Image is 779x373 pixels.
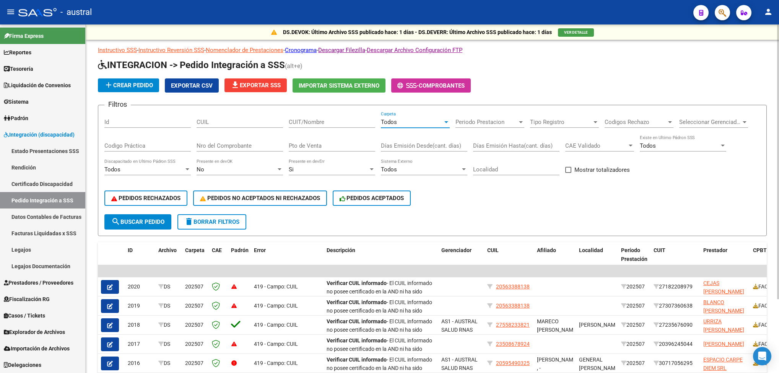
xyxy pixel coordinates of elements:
datatable-header-cell: Gerenciador [438,242,484,276]
span: CAE Validado [565,142,627,149]
span: 419 - Campo: CUIL [254,360,298,366]
span: Carpeta [185,247,205,253]
a: Instructivo Reversión SSS [138,47,204,54]
strong: Verificar CUIL informado [327,318,387,324]
span: Gerenciador [441,247,472,253]
button: VER DETALLE [558,28,594,37]
datatable-header-cell: CUIL [484,242,534,276]
span: AS1 - AUSTRAL SALUD RNAS [441,357,478,371]
span: ESPACIO CARPE DIEM SRL [703,357,743,371]
div: DS [158,321,179,329]
button: Exportar CSV [165,78,219,93]
span: Todos [381,119,397,125]
span: Padrón [4,114,28,122]
span: 202507 [185,303,203,309]
span: Tesorería [4,65,33,73]
span: - [397,82,419,89]
datatable-header-cell: Localidad [576,242,618,276]
datatable-header-cell: Carpeta [182,242,209,276]
div: 2016 [128,359,152,368]
p: DS.DEVOK: Último Archivo SSS publicado hace: 1 días - DS.DEVERR: Último Archivo SSS publicado hac... [283,28,552,36]
span: Codigos Rechazo [605,119,667,125]
span: [PERSON_NAME] [703,341,744,347]
span: Liquidación de Convenios [4,81,71,90]
span: Comprobantes [419,82,465,89]
datatable-header-cell: Padrón [228,242,251,276]
span: PEDIDOS ACEPTADOS [340,195,404,202]
span: AS1 - AUSTRAL SALUD RNAS [441,318,478,333]
button: Buscar Pedido [104,214,171,230]
span: Mostrar totalizadores [574,165,630,174]
mat-icon: person [764,7,773,16]
span: PEDIDOS NO ACEPTADOS NI RECHAZADOS [200,195,320,202]
span: 202507 [185,322,203,328]
span: 202507 [185,341,203,347]
datatable-header-cell: Descripción [324,242,438,276]
datatable-header-cell: Prestador [700,242,750,276]
span: Archivo [158,247,177,253]
button: PEDIDOS RECHAZADOS [104,191,187,206]
span: Exportar SSS [231,82,281,89]
div: 202507 [621,301,647,310]
span: CUIT [654,247,665,253]
span: Prestadores / Proveedores [4,279,73,287]
span: BLANCO [PERSON_NAME] [703,299,744,314]
span: Todos [104,166,120,173]
span: Crear Pedido [104,82,153,89]
span: - El CUIL informado no posee certificado en la AND ni ha sido digitalizado a través del Sistema Ú... [327,280,432,312]
span: Afiliado [537,247,556,253]
span: (alt+e) [285,62,302,70]
datatable-header-cell: ID [125,242,155,276]
span: CEJAS [PERSON_NAME] [703,280,744,295]
a: Instructivo SSS [98,47,137,54]
span: Padrón [231,247,249,253]
span: Buscar Pedido [111,218,164,225]
span: Tipo Registro [530,119,592,125]
div: 202507 [621,340,647,349]
div: 27235676090 [654,321,697,329]
span: [PERSON_NAME] [579,322,620,328]
div: 30717056295 [654,359,697,368]
span: URRIZA [PERSON_NAME] [703,318,744,333]
span: Error [254,247,266,253]
span: ID [128,247,133,253]
span: Si [289,166,294,173]
datatable-header-cell: CUIT [651,242,700,276]
span: VER DETALLE [564,30,588,34]
span: Importar Sistema Externo [299,82,379,89]
span: Periodo Prestacion [455,119,517,125]
span: Sistema [4,98,29,106]
span: 20595490325 [496,360,530,366]
span: 23508678924 [496,341,530,347]
span: CUIL [487,247,499,253]
span: Reportes [4,48,31,57]
span: 419 - Campo: CUIL [254,303,298,309]
div: DS [158,301,179,310]
div: 2020 [128,282,152,291]
mat-icon: add [104,80,113,90]
div: 202507 [621,359,647,368]
datatable-header-cell: Afiliado [534,242,576,276]
p: - - - - - [98,46,767,54]
span: 419 - Campo: CUIL [254,341,298,347]
div: DS [158,359,179,368]
datatable-header-cell: Archivo [155,242,182,276]
div: 27307360638 [654,301,697,310]
span: MARECO [PERSON_NAME] , - [537,318,578,342]
span: Exportar CSV [171,82,213,89]
div: 202507 [621,321,647,329]
span: - El CUIL informado no posee certificado en la AND ni ha sido digitalizado a través del Sistema Ú... [327,299,432,331]
span: Fiscalización RG [4,295,50,303]
button: Borrar Filtros [177,214,246,230]
strong: Verificar CUIL informado [327,280,387,286]
strong: Verificar CUIL informado [327,337,387,344]
span: Descripción [327,247,355,253]
span: Todos [381,166,397,173]
span: Prestador [703,247,727,253]
mat-icon: file_download [231,80,240,90]
span: Borrar Filtros [184,218,239,225]
span: No [197,166,204,173]
span: CPBT [753,247,767,253]
span: - El CUIL informado no posee certificado en la AND ni ha sido digitalizado a través del Sistema Ú... [327,337,432,370]
div: 2018 [128,321,152,329]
